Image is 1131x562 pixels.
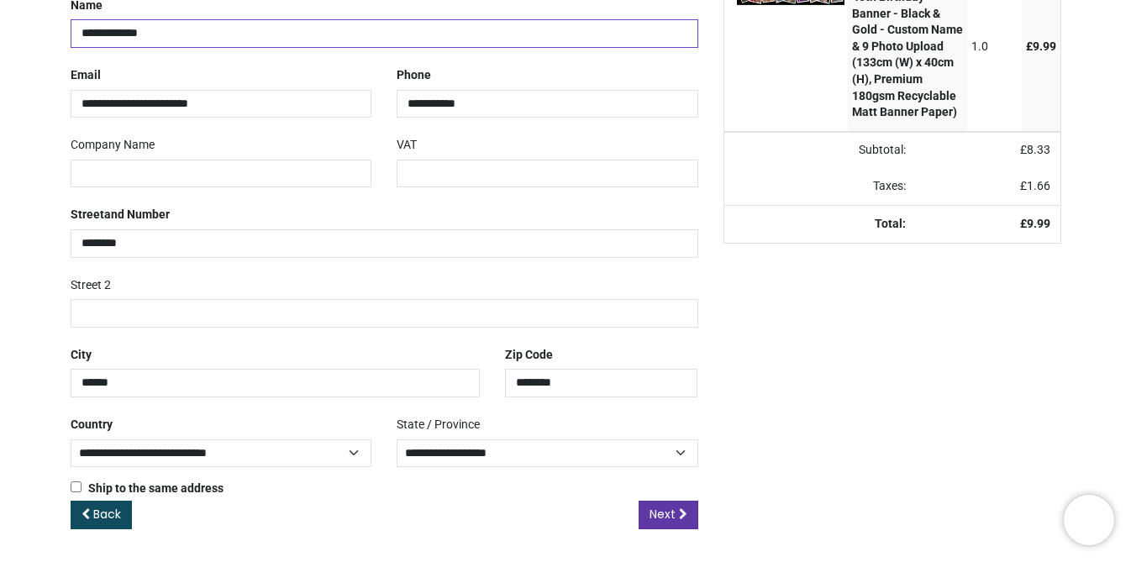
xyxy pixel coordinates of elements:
label: Zip Code [505,341,553,370]
label: Phone [397,61,431,90]
label: Street [71,201,170,229]
td: Taxes: [724,168,917,205]
label: Company Name [71,131,155,160]
span: 9.99 [1027,217,1050,230]
label: State / Province [397,411,480,439]
strong: £ [1020,217,1050,230]
a: Next [639,501,698,529]
span: 8.33 [1027,143,1050,156]
label: Country [71,411,113,439]
label: Street 2 [71,271,111,300]
span: £ [1020,143,1050,156]
div: 1.0 [971,39,1018,55]
span: £ [1020,179,1050,192]
label: VAT [397,131,417,160]
span: 9.99 [1033,39,1056,53]
strong: Total: [875,217,906,230]
span: £ [1026,39,1056,53]
label: City [71,341,92,370]
label: Email [71,61,101,90]
label: Ship to the same address [71,481,224,497]
a: Back [71,501,132,529]
span: Next [650,506,676,523]
iframe: Brevo live chat [1064,495,1114,545]
span: 1.66 [1027,179,1050,192]
span: and Number [104,207,170,221]
td: Subtotal: [724,132,917,169]
input: Ship to the same address [71,481,82,492]
span: Back [93,506,121,523]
